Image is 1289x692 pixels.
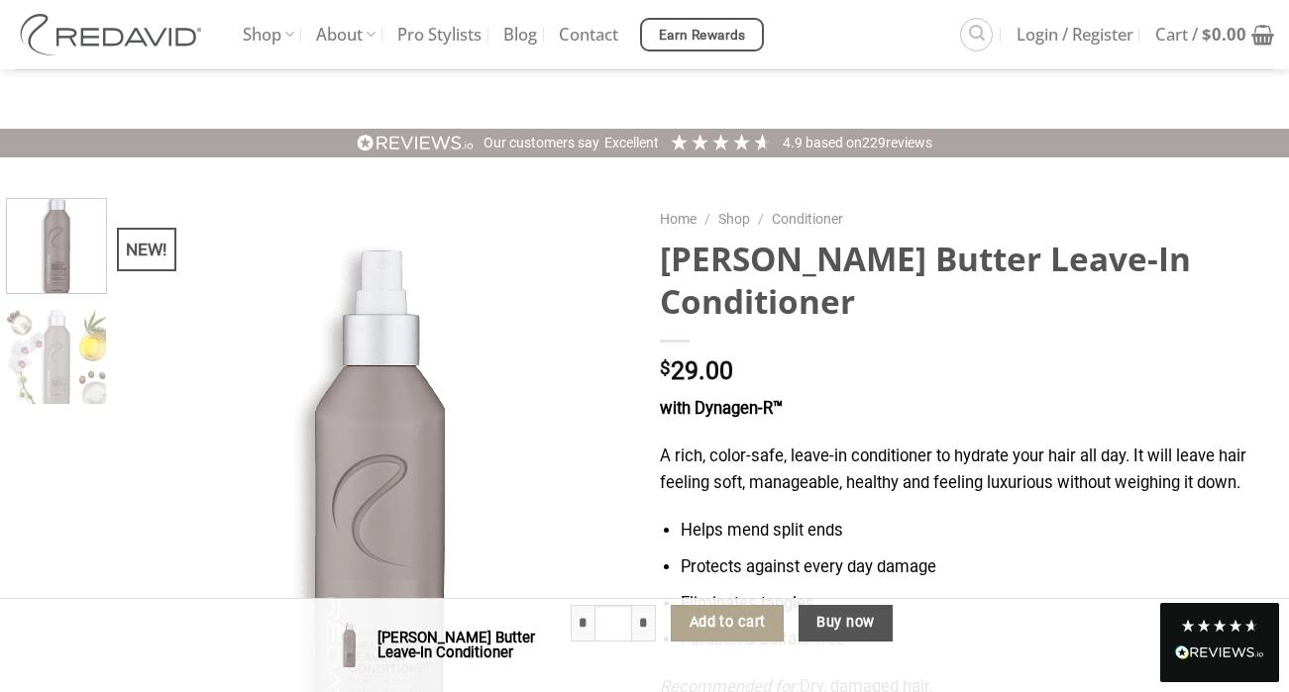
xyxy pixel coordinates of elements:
[640,18,764,51] a: Earn Rewards
[1202,23,1246,46] bdi: 0.00
[483,134,599,153] div: Our customers say
[886,135,932,150] span: reviews
[660,356,733,385] bdi: 29.00
[671,605,784,643] button: Add to cart
[660,359,671,378] span: $
[15,14,213,55] img: REDAVID Salon Products | United States
[681,518,1274,544] li: Helps mend split ends
[1175,642,1264,667] div: Read All Reviews
[862,135,886,150] span: 229
[377,629,535,661] strong: [PERSON_NAME] Butter Leave-In Conditioner
[960,18,993,50] a: Search
[783,135,806,150] span: 4.9
[758,211,764,227] span: /
[660,238,1275,324] h1: [PERSON_NAME] Butter Leave-In Conditioner
[357,134,474,152] img: REVIEWS.io
[799,605,893,643] button: Buy now
[681,591,1274,618] li: Eliminates tangles
[594,605,631,643] input: Product quantity
[772,211,843,227] a: Conditioner
[1175,645,1264,659] img: REVIEWS.io
[1155,10,1246,59] span: Cart /
[1202,23,1212,46] span: $
[660,211,697,227] a: Home
[660,444,1275,496] p: A rich, color-safe, leave-in conditioner to hydrate your hair all day. It will leave hair feeling...
[659,25,746,47] span: Earn Rewards
[660,399,783,418] strong: with Dynagen-R™
[604,134,659,153] div: Excellent
[1180,618,1259,634] div: 4.8 Stars
[669,132,773,152] div: 4.91 Stars
[704,211,710,227] span: /
[681,554,1274,581] li: Protects against every day damage
[1017,10,1133,59] span: Login / Register
[1160,603,1279,682] div: Read All Reviews
[806,135,862,150] span: Based on
[718,211,750,227] a: Shop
